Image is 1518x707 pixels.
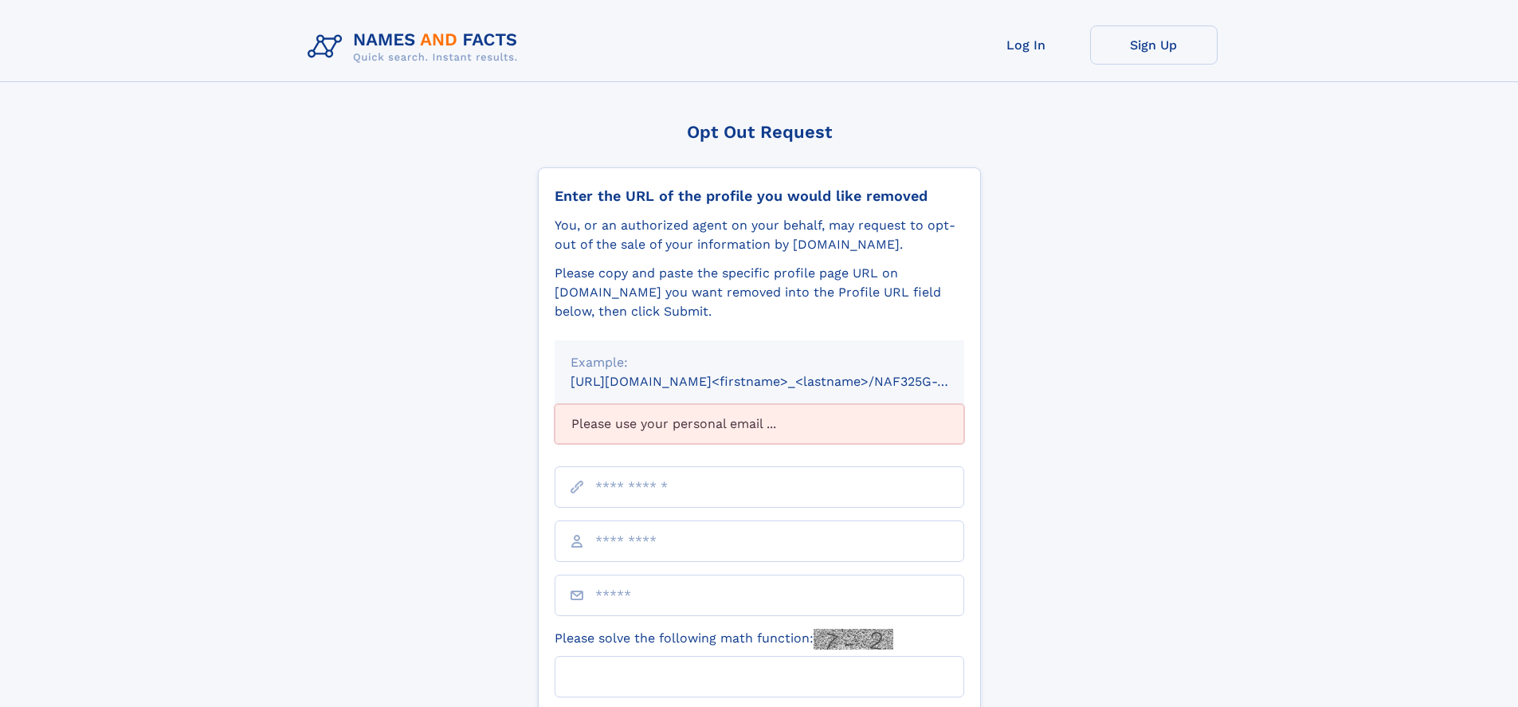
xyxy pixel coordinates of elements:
img: Logo Names and Facts [301,26,531,69]
div: Please use your personal email ... [555,404,964,444]
a: Log In [963,26,1090,65]
a: Sign Up [1090,26,1218,65]
div: Enter the URL of the profile you would like removed [555,187,964,205]
div: Please copy and paste the specific profile page URL on [DOMAIN_NAME] you want removed into the Pr... [555,264,964,321]
label: Please solve the following math function: [555,629,893,650]
small: [URL][DOMAIN_NAME]<firstname>_<lastname>/NAF325G-xxxxxxxx [571,374,994,389]
div: Example: [571,353,948,372]
div: Opt Out Request [538,122,981,142]
div: You, or an authorized agent on your behalf, may request to opt-out of the sale of your informatio... [555,216,964,254]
